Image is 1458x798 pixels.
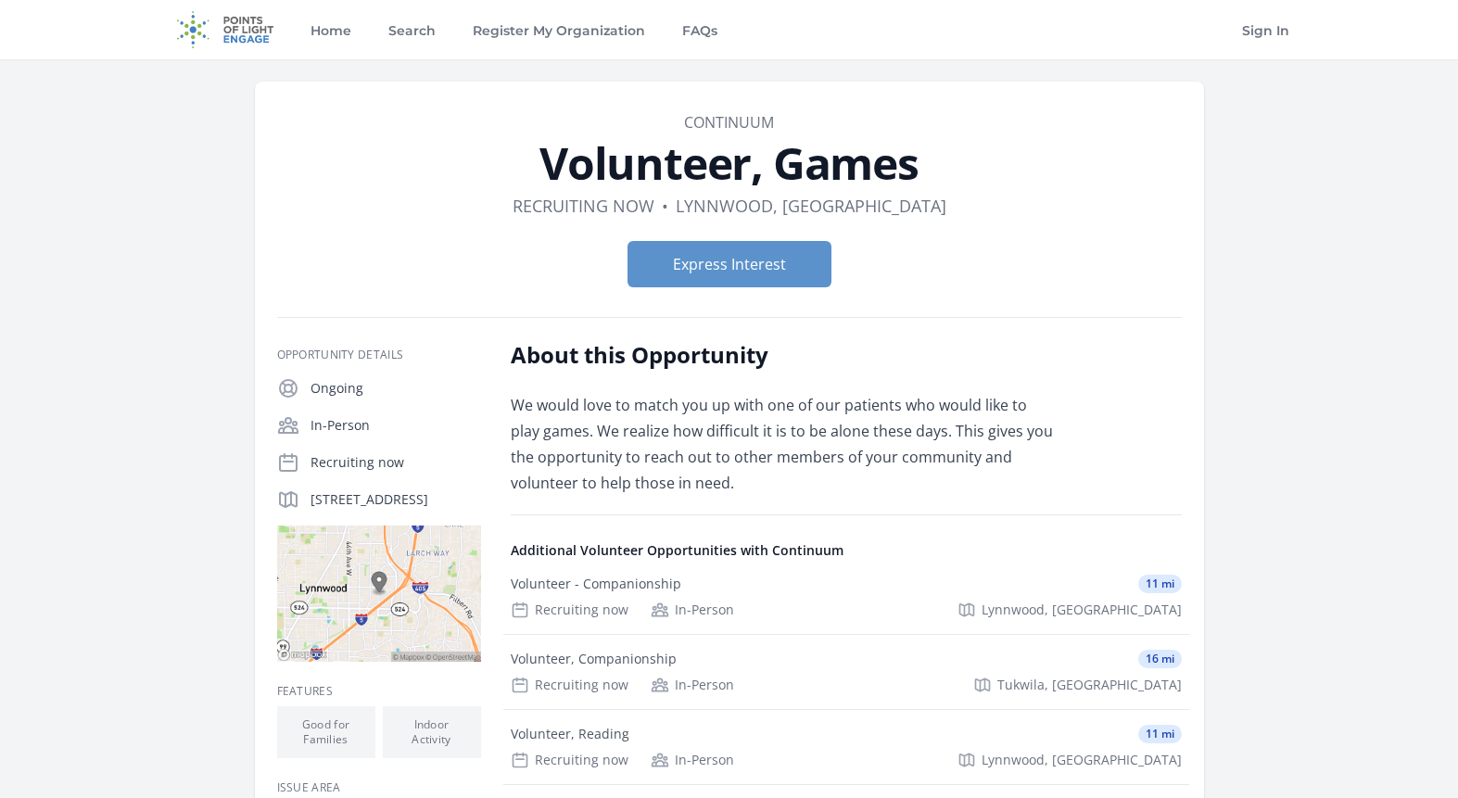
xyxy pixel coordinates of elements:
[311,379,481,398] p: Ongoing
[684,112,774,133] a: Continuum
[511,676,628,694] div: Recruiting now
[651,601,734,619] div: In-Person
[511,601,628,619] div: Recruiting now
[511,575,681,593] div: Volunteer - Companionship
[511,751,628,769] div: Recruiting now
[277,526,481,662] img: Map
[1138,725,1182,743] span: 11 mi
[311,453,481,472] p: Recruiting now
[311,416,481,435] p: In-Person
[383,706,481,758] li: Indoor Activity
[311,490,481,509] p: [STREET_ADDRESS]
[277,348,481,362] h3: Opportunity Details
[503,635,1189,709] a: Volunteer, Companionship 16 mi Recruiting now In-Person Tukwila, [GEOGRAPHIC_DATA]
[651,751,734,769] div: In-Person
[511,340,1053,370] h2: About this Opportunity
[277,780,481,795] h3: Issue area
[277,141,1182,185] h1: Volunteer, Games
[1138,575,1182,593] span: 11 mi
[676,193,946,219] dd: Lynnwood, [GEOGRAPHIC_DATA]
[511,392,1053,496] p: We would love to match you up with one of our patients who would like to play games. We realize h...
[503,560,1189,634] a: Volunteer - Companionship 11 mi Recruiting now In-Person Lynnwood, [GEOGRAPHIC_DATA]
[1138,650,1182,668] span: 16 mi
[651,676,734,694] div: In-Person
[511,650,677,668] div: Volunteer, Companionship
[982,601,1182,619] span: Lynnwood, [GEOGRAPHIC_DATA]
[997,676,1182,694] span: Tukwila, [GEOGRAPHIC_DATA]
[503,710,1189,784] a: Volunteer, Reading 11 mi Recruiting now In-Person Lynnwood, [GEOGRAPHIC_DATA]
[511,725,629,743] div: Volunteer, Reading
[277,706,375,758] li: Good for Families
[628,241,831,287] button: Express Interest
[277,684,481,699] h3: Features
[511,541,1182,560] h4: Additional Volunteer Opportunities with Continuum
[513,193,654,219] dd: Recruiting now
[982,751,1182,769] span: Lynnwood, [GEOGRAPHIC_DATA]
[662,193,668,219] div: •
